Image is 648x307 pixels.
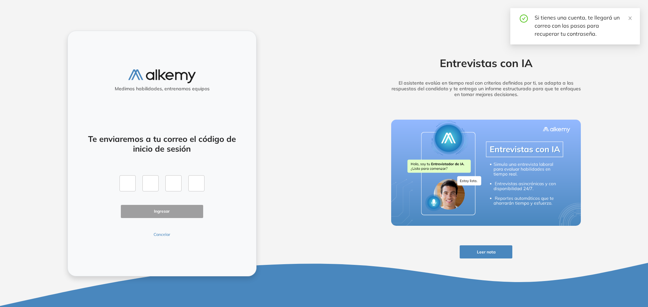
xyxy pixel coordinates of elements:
button: Ingresar [121,205,203,218]
div: Widget de chat [526,229,648,307]
h5: Medimos habilidades, entrenamos equipos [71,86,253,92]
div: Si tienes una cuenta, te llegará un correo con los pasos para recuperar tu contraseña. [535,13,632,38]
span: close [628,16,632,21]
iframe: Chat Widget [526,229,648,307]
button: Cancelar [121,232,203,238]
h4: Te enviaremos a tu correo el código de inicio de sesión [86,134,238,154]
h5: El asistente evalúa en tiempo real con criterios definidos por ti, se adapta a las respuestas del... [381,80,591,97]
button: Leer nota [460,245,512,258]
h2: Entrevistas con IA [381,57,591,69]
img: img-more-info [391,120,581,226]
span: check-circle [520,13,528,23]
img: logo-alkemy [128,69,196,83]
